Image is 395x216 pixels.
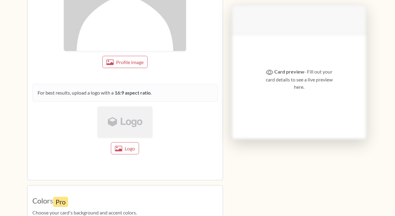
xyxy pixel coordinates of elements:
[266,69,333,90] span: - Fill out your card details to see a live preview here.
[53,197,68,207] small: Pro
[111,142,139,154] button: Logo
[274,69,304,74] strong: Card preview
[97,106,152,137] img: logo-placeholder.jpg
[32,195,218,209] legend: Colors
[115,90,151,95] strong: 16:9 aspect ratio
[116,59,144,65] span: Profile image
[32,84,218,102] div: For best results, upload a logo with a .
[230,5,368,154] div: Lynkle card preview
[102,56,148,68] button: Profile image
[125,146,135,151] span: Logo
